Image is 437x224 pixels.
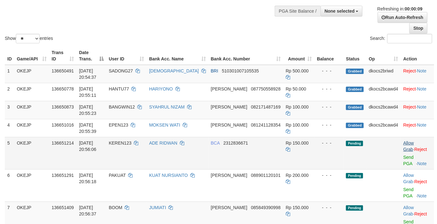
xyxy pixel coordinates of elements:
a: SYAHRUL NIZAM [149,104,185,109]
td: · [401,169,434,202]
td: OKEJP [14,169,49,202]
span: Refreshing in: [377,6,422,11]
span: · [403,173,414,184]
span: · [403,140,414,152]
a: Reject [414,179,427,184]
a: Reject [403,122,416,128]
span: Copy 087750558928 to clipboard [251,86,281,91]
th: Game/API: activate to sort column ascending [14,47,49,65]
label: Search: [370,34,432,43]
td: dkocs2bcawd4 [366,101,401,119]
span: [PERSON_NAME] [211,205,247,210]
td: 6 [5,169,14,202]
span: Rp 150.000 [286,205,309,210]
div: - - - [317,172,341,178]
span: [DATE] 20:56:18 [79,173,96,184]
th: Bank Acc. Number: activate to sort column ascending [208,47,283,65]
a: Note [417,68,427,73]
span: Copy 2312836671 to clipboard [223,140,248,146]
a: Note [417,104,427,109]
td: · [401,119,434,137]
a: Allow Grab [403,140,414,152]
a: Reject [403,86,416,91]
span: HANTU77 [109,86,129,91]
th: Op: activate to sort column ascending [366,47,401,65]
span: Copy 088901120101 to clipboard [251,173,281,178]
a: Note [417,161,427,166]
input: Search: [387,34,432,43]
span: SADONG27 [109,68,133,73]
span: BRI [211,68,218,73]
span: [DATE] 20:56:37 [79,205,96,216]
td: dkocs2bcawd4 [366,119,401,137]
a: Reject [414,147,427,152]
span: Pending [346,173,363,178]
span: Copy 510301007105535 to clipboard [222,68,259,73]
span: Rp 50.000 [286,86,306,91]
span: 136651214 [52,140,74,146]
td: · [401,101,434,119]
th: User ID: activate to sort column ascending [106,47,147,65]
td: OKEJP [14,65,49,83]
span: Copy 081241128354 to clipboard [251,122,281,128]
span: [DATE] 20:55:11 [79,86,96,98]
label: Show entries [5,34,53,43]
span: [PERSON_NAME] [211,86,247,91]
select: Showentries [16,34,40,43]
a: Send PGA [403,187,414,198]
span: BANGWIN12 [109,104,135,109]
a: Reject [403,68,416,73]
a: Send PGA [403,155,414,166]
span: None selected [325,9,355,14]
div: PGA Site Balance / [275,6,320,16]
div: - - - [317,122,341,128]
td: OKEJP [14,101,49,119]
span: Rp 500.000 [286,68,309,73]
th: ID [5,47,14,65]
div: - - - [317,140,341,146]
span: Grabbed [346,69,364,74]
span: [DATE] 20:55:39 [79,122,96,134]
span: Copy 082171487169 to clipboard [251,104,281,109]
span: [DATE] 20:56:06 [79,140,96,152]
span: EPEN123 [109,122,128,128]
span: 136650778 [52,86,74,91]
th: Bank Acc. Name: activate to sort column ascending [147,47,208,65]
span: 136650873 [52,104,74,109]
th: Action [401,47,434,65]
a: KUAT NURSIANTO [149,173,188,178]
div: - - - [317,204,341,211]
a: Note [417,122,427,128]
td: dkocs2bcawd4 [366,83,401,101]
span: Rp 100.000 [286,122,309,128]
span: 136651016 [52,122,74,128]
div: - - - [317,86,341,92]
span: [PERSON_NAME] [211,173,247,178]
span: Grabbed [346,87,364,92]
span: BCA [211,140,220,146]
td: 4 [5,119,14,137]
th: Status [343,47,366,65]
a: Note [417,193,427,198]
a: Stop [409,23,427,34]
span: Rp 200.000 [286,173,309,178]
a: HARIYONO [149,86,173,91]
span: [PERSON_NAME] [211,104,247,109]
span: Rp 150.000 [286,140,309,146]
th: Date Trans.: activate to sort column descending [76,47,106,65]
span: 136651291 [52,173,74,178]
span: [PERSON_NAME] [211,122,247,128]
td: dkocs2briwd [366,65,401,83]
td: 5 [5,137,14,169]
span: Grabbed [346,105,364,110]
strong: 00:00:09 [405,6,422,11]
td: 1 [5,65,14,83]
span: Pending [346,205,363,211]
span: Grabbed [346,123,364,128]
a: Allow Grab [403,205,414,216]
span: · [403,205,414,216]
th: Balance [314,47,343,65]
td: OKEJP [14,119,49,137]
span: KEREN123 [109,140,132,146]
td: OKEJP [14,83,49,101]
